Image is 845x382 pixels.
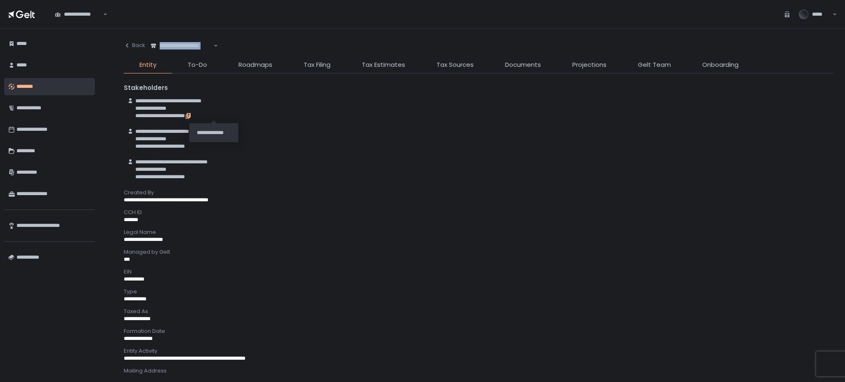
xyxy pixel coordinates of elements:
span: Tax Filing [304,60,330,70]
span: Tax Sources [437,60,474,70]
div: Legal Name [124,229,833,236]
div: Search for option [50,5,107,23]
div: Stakeholders [124,83,833,93]
input: Search for option [212,42,213,50]
div: Type [124,288,833,295]
div: CCH ID [124,209,833,216]
div: Mailing Address [124,367,833,375]
div: Entity Activity [124,347,833,355]
span: Roadmaps [238,60,272,70]
span: Gelt Team [638,60,671,70]
div: Back [124,42,145,49]
span: Projections [572,60,607,70]
div: EIN [124,268,833,276]
div: Managed by Gelt [124,248,833,256]
span: Onboarding [702,60,739,70]
div: Taxed As [124,308,833,315]
div: Search for option [145,37,218,54]
span: Entity [139,60,156,70]
div: Created By [124,189,833,196]
span: Documents [505,60,541,70]
button: Back [124,37,145,54]
div: Formation Date [124,328,833,335]
span: Tax Estimates [362,60,405,70]
span: To-Do [188,60,207,70]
